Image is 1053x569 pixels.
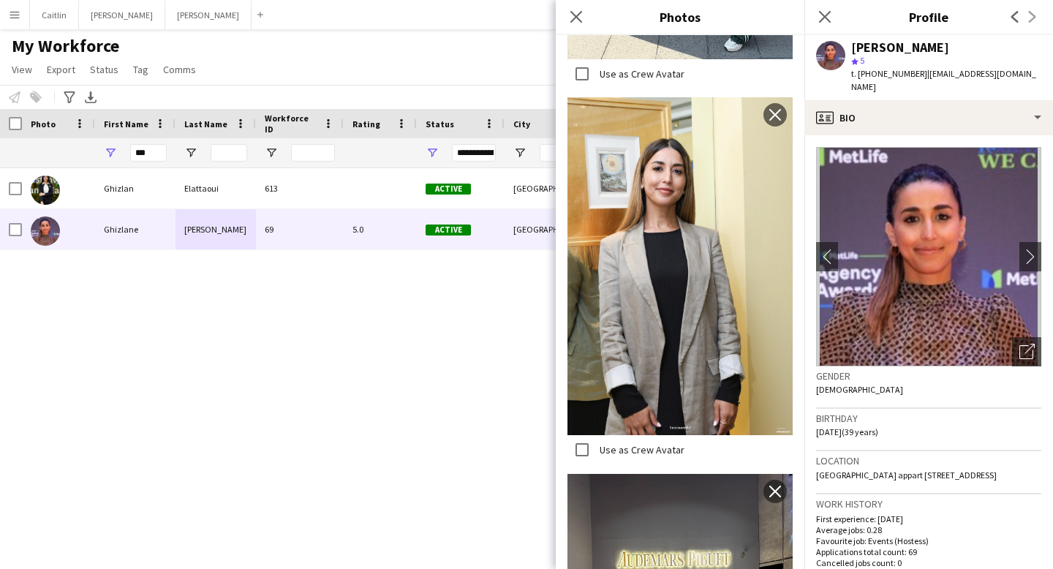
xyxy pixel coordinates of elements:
span: Workforce ID [265,113,317,135]
input: Workforce ID Filter Input [291,144,335,162]
span: [GEOGRAPHIC_DATA] appart [STREET_ADDRESS] [816,470,997,481]
span: [DEMOGRAPHIC_DATA] [816,384,903,395]
span: Active [426,184,471,195]
div: [GEOGRAPHIC_DATA] [505,168,592,208]
h3: Profile [804,7,1053,26]
button: Open Filter Menu [426,146,439,159]
span: Photo [31,118,56,129]
input: First Name Filter Input [130,144,167,162]
div: [PERSON_NAME] [851,41,949,54]
h3: Location [816,454,1041,467]
span: View [12,63,32,76]
button: Caitlin [30,1,79,29]
a: Status [84,60,124,79]
a: View [6,60,38,79]
span: Status [90,63,118,76]
h3: Birthday [816,412,1041,425]
button: [PERSON_NAME] [79,1,165,29]
span: Rating [352,118,380,129]
a: Tag [127,60,154,79]
span: Comms [163,63,196,76]
div: Elattaoui [175,168,256,208]
span: Export [47,63,75,76]
img: Crew avatar or photo [816,147,1041,366]
button: [PERSON_NAME] [165,1,252,29]
div: 69 [256,209,344,249]
div: Open photos pop-in [1012,337,1041,366]
input: Last Name Filter Input [211,144,247,162]
img: Ghizlane Abdelmoumine [31,216,60,246]
p: Average jobs: 0.28 [816,524,1041,535]
span: Tag [133,63,148,76]
span: | [EMAIL_ADDRESS][DOMAIN_NAME] [851,68,1036,92]
button: Open Filter Menu [184,146,197,159]
img: Ghizlan Elattaoui [31,176,60,205]
img: Crew photo 1129813 [567,97,793,435]
span: My Workforce [12,35,119,57]
label: Use as Crew Avatar [597,67,684,80]
span: 5 [860,55,864,66]
span: Active [426,225,471,235]
label: Use as Crew Avatar [597,443,684,456]
p: First experience: [DATE] [816,513,1041,524]
input: City Filter Input [540,144,584,162]
div: 5.0 [344,209,417,249]
h3: Photos [556,7,804,26]
div: Ghizlane [95,209,175,249]
p: Cancelled jobs count: 0 [816,557,1041,568]
button: Open Filter Menu [265,146,278,159]
div: [GEOGRAPHIC_DATA] [505,209,592,249]
p: Favourite job: Events (Hostess) [816,535,1041,546]
div: Bio [804,100,1053,135]
app-action-btn: Export XLSX [82,88,99,106]
app-action-btn: Advanced filters [61,88,78,106]
span: Last Name [184,118,227,129]
div: [PERSON_NAME] [175,209,256,249]
h3: Gender [816,369,1041,383]
button: Open Filter Menu [104,146,117,159]
p: Applications total count: 69 [816,546,1041,557]
span: First Name [104,118,148,129]
a: Comms [157,60,202,79]
a: Export [41,60,81,79]
span: City [513,118,530,129]
span: t. [PHONE_NUMBER] [851,68,927,79]
div: 613 [256,168,344,208]
h3: Work history [816,497,1041,510]
span: [DATE] (39 years) [816,426,878,437]
span: Status [426,118,454,129]
div: Ghizlan [95,168,175,208]
button: Open Filter Menu [513,146,526,159]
